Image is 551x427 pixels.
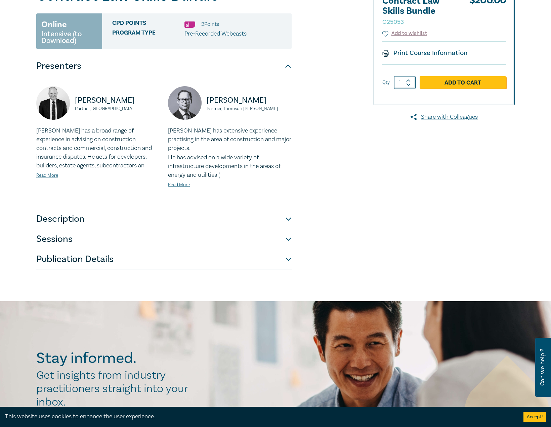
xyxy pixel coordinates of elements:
[41,31,97,44] small: Intensive (to Download)
[36,369,195,409] h2: Get insights from industry practitioners straight into your inbox.
[36,249,292,269] button: Publication Details
[5,412,513,421] div: This website uses cookies to enhance the user experience.
[112,30,184,38] span: Program type
[112,20,184,29] span: CPD Points
[168,86,202,120] img: https://s3.ap-southeast-2.amazonaws.com/leo-cussen-store-production-content/Contacts/Josh%20March...
[382,79,390,86] label: Qty
[184,30,247,38] p: Pre-Recorded Webcasts
[420,76,506,89] a: Add to Cart
[36,126,160,170] p: [PERSON_NAME] has a broad range of experience in advising on construction contracts and commercia...
[36,56,292,76] button: Presenters
[207,106,292,111] small: Partner, Thomson [PERSON_NAME]
[36,209,292,229] button: Description
[41,18,67,31] h3: Online
[36,172,58,178] a: Read More
[207,95,292,106] p: [PERSON_NAME]
[539,342,546,393] span: Can we help ?
[168,126,292,153] p: [PERSON_NAME] has extensive experience practising in the area of construction and major projects.
[36,350,195,367] h2: Stay informed.
[201,20,219,29] li: 2 Point s
[168,182,190,188] a: Read More
[523,412,546,422] button: Accept cookies
[394,76,416,89] input: 1
[75,95,160,106] p: [PERSON_NAME]
[382,30,427,37] button: Add to wishlist
[36,86,70,120] img: https://s3.ap-southeast-2.amazonaws.com/leo-cussen-store-production-content/Contacts/Richard%20Hu...
[382,49,467,57] a: Print Course Information
[382,18,404,26] small: O25053
[75,106,160,111] small: Partner, [GEOGRAPHIC_DATA]
[374,113,515,121] a: Share with Colleagues
[168,153,292,179] p: He has advised on a wide variety of infrastructure developments in the areas of energy and utilit...
[36,229,292,249] button: Sessions
[184,21,195,28] img: Substantive Law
